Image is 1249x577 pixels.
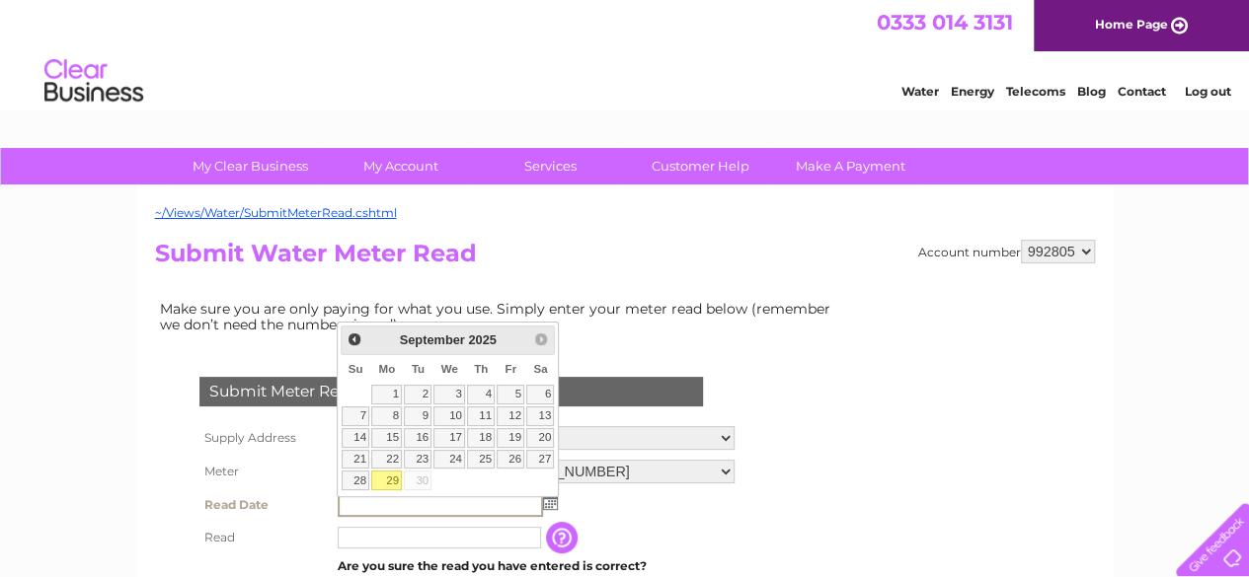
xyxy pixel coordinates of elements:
span: Monday [378,363,395,375]
a: 28 [342,470,369,490]
a: 15 [371,428,402,448]
a: 1 [371,385,402,404]
a: 0333 014 3131 [877,10,1013,35]
a: 2 [404,385,431,404]
a: 7 [342,406,369,426]
span: September [400,332,465,347]
div: Account number [918,240,1095,263]
a: 10 [433,406,465,426]
a: Telecoms [1006,84,1065,99]
a: 6 [526,385,554,404]
a: 24 [433,450,465,469]
a: 9 [404,406,431,426]
a: 19 [497,428,524,448]
th: Read [195,522,333,553]
input: Information [546,522,582,553]
a: 22 [371,450,402,469]
a: Water [901,84,939,99]
img: ... [543,494,558,510]
span: Wednesday [441,363,458,375]
th: Supply Address [195,421,333,455]
a: 13 [526,406,554,426]
a: 29 [371,470,402,490]
span: 2025 [468,332,496,347]
span: Sunday [349,363,363,375]
div: Clear Business is a trading name of Verastar Limited (registered in [GEOGRAPHIC_DATA] No. 3667643... [159,11,1092,96]
a: Customer Help [619,148,782,184]
th: Meter [195,455,333,488]
a: ~/Views/Water/SubmitMeterRead.cshtml [155,205,397,220]
a: 27 [526,450,554,469]
span: Saturday [533,363,547,375]
a: 8 [371,406,402,426]
a: 23 [404,450,431,469]
a: Prev [344,328,366,351]
img: logo.png [43,51,144,111]
a: 16 [404,428,431,448]
a: 5 [497,385,524,404]
span: Thursday [474,363,488,375]
a: 18 [467,428,495,448]
th: Read Date [195,488,333,522]
a: 4 [467,385,495,404]
div: Submit Meter Read [199,377,703,406]
a: Log out [1184,84,1230,99]
a: 17 [433,428,465,448]
a: 20 [526,428,554,448]
a: Energy [951,84,994,99]
h2: Submit Water Meter Read [155,240,1095,277]
a: 26 [497,450,524,469]
td: Make sure you are only paying for what you use. Simply enter your meter read below (remember we d... [155,296,846,337]
a: My Account [319,148,482,184]
a: 21 [342,450,369,469]
span: Tuesday [412,363,425,375]
a: 25 [467,450,495,469]
span: Prev [347,331,362,347]
a: Make A Payment [769,148,932,184]
a: 3 [433,385,465,404]
a: 11 [467,406,495,426]
span: Friday [505,363,516,375]
a: My Clear Business [169,148,332,184]
a: Blog [1077,84,1106,99]
a: 12 [497,406,524,426]
a: Contact [1118,84,1166,99]
a: 14 [342,428,369,448]
a: Services [469,148,632,184]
